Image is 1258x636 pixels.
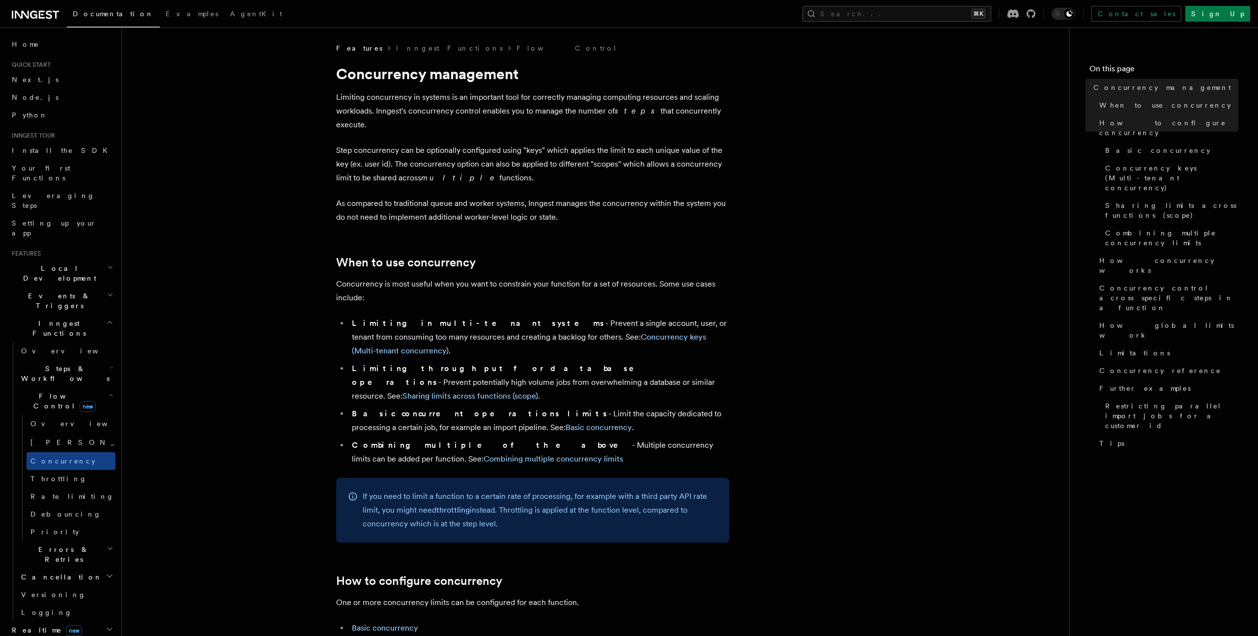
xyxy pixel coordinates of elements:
a: Sign Up [1185,6,1250,22]
a: Concurrency [27,452,115,470]
a: Next.js [8,71,115,88]
a: Leveraging Steps [8,187,115,214]
a: Basic concurrency [566,423,632,432]
span: Combining multiple concurrency limits [1105,228,1238,248]
a: Sharing limits across functions (scope) [1101,197,1238,224]
span: Further examples [1099,383,1191,393]
span: Install the SDK [12,146,114,154]
a: Tips [1095,434,1238,452]
strong: Limiting throughput for database operations [352,364,648,387]
span: Leveraging Steps [12,192,95,209]
strong: Basic concurrent operations limits [352,409,608,418]
a: Sharing limits across functions (scope) [402,391,538,401]
span: Concurrency control across specific steps in a function [1099,283,1238,313]
a: Throttling [27,470,115,488]
button: Inngest Functions [8,315,115,342]
span: Features [8,250,41,258]
span: How concurrency works [1099,256,1238,275]
p: Concurrency is most useful when you want to constrain your function for a set of resources. Some ... [336,277,729,305]
a: Basic concurrency [352,623,418,633]
span: Local Development [8,263,107,283]
p: If you need to limit a function to a certain rate of processing, for example with a third party A... [363,490,717,531]
a: Python [8,106,115,124]
p: Limiting concurrency in systems is an important tool for correctly managing computing resources a... [336,90,729,132]
a: How to configure concurrency [336,574,502,588]
span: Logging [21,608,72,616]
span: Cancellation [17,572,102,582]
a: How to configure concurrency [1095,114,1238,142]
span: [PERSON_NAME] [30,438,174,446]
span: When to use concurrency [1099,100,1231,110]
a: How global limits work [1095,317,1238,344]
button: Local Development [8,260,115,287]
a: Inngest Functions [396,43,503,53]
span: Throttling [30,475,87,483]
a: Concurrency management [1089,79,1238,96]
a: Install the SDK [8,142,115,159]
a: Combining multiple concurrency limits [484,454,623,463]
span: Examples [166,10,218,18]
li: - Prevent a single account, user, or tenant from consuming too many resources and creating a back... [349,317,729,358]
span: Flow Control [17,391,108,411]
span: Versioning [21,591,86,599]
a: Concurrency control across specific steps in a function [1095,279,1238,317]
button: Flow Controlnew [17,387,115,415]
p: Step concurrency can be optionally configured using "keys" which applies the limit to each unique... [336,144,729,185]
span: Concurrency reference [1099,366,1221,376]
div: Inngest Functions [8,342,115,621]
span: Setting up your app [12,219,96,237]
button: Events & Triggers [8,287,115,315]
a: Your first Functions [8,159,115,187]
a: Logging [17,604,115,621]
span: Your first Functions [12,164,70,182]
a: Concurrency keys (Multi-tenant concurrency) [1101,159,1238,197]
span: Priority [30,528,79,536]
a: Combining multiple concurrency limits [1101,224,1238,252]
a: Restricting parallel import jobs for a customer id [1101,397,1238,434]
a: Setting up your app [8,214,115,242]
strong: Limiting in multi-tenant systems [352,318,605,328]
h1: Concurrency management [336,65,729,83]
span: Features [336,43,382,53]
a: throttling [436,505,470,515]
span: Next.js [12,76,58,84]
span: Documentation [73,10,154,18]
div: Flow Controlnew [17,415,115,541]
span: Overview [21,347,122,355]
span: Inngest tour [8,132,55,140]
em: multiple [421,173,499,182]
span: Steps & Workflows [17,364,110,383]
a: When to use concurrency [1095,96,1238,114]
span: Sharing limits across functions (scope) [1105,201,1238,220]
span: Limitations [1099,348,1170,358]
a: Flow Control [516,43,617,53]
span: Concurrency [30,457,95,465]
a: Priority [27,523,115,541]
a: Node.js [8,88,115,106]
a: How concurrency works [1095,252,1238,279]
span: Realtime [8,625,82,635]
li: - Prevent potentially high volume jobs from overwhelming a database or similar resource. See: . [349,362,729,403]
a: Home [8,35,115,53]
strong: Combining multiple of the above [352,440,632,450]
span: AgentKit [230,10,282,18]
button: Toggle dark mode [1052,8,1075,20]
span: Python [12,111,48,119]
a: Overview [27,415,115,433]
a: Rate limiting [27,488,115,505]
span: Quick start [8,61,51,69]
span: Errors & Retries [17,545,107,564]
a: Further examples [1095,379,1238,397]
span: Rate limiting [30,492,114,500]
span: Home [12,39,39,49]
button: Errors & Retries [17,541,115,568]
span: new [66,625,82,636]
a: Versioning [17,586,115,604]
a: Overview [17,342,115,360]
p: One or more concurrency limits can be configured for each function. [336,596,729,609]
span: Events & Triggers [8,291,107,311]
button: Cancellation [17,568,115,586]
span: Node.js [12,93,58,101]
span: Tips [1099,438,1124,448]
span: How to configure concurrency [1099,118,1238,138]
